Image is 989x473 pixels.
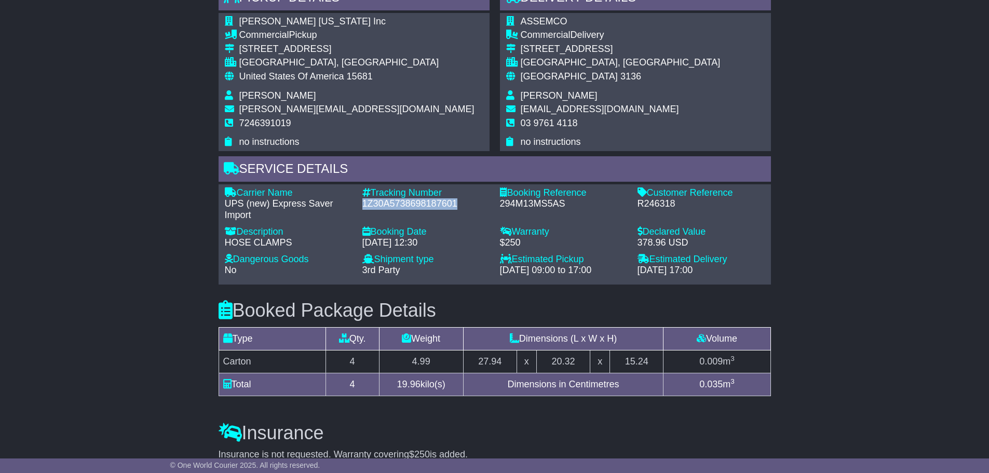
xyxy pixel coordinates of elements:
span: [PERSON_NAME] [521,90,598,101]
div: Customer Reference [638,187,765,199]
div: Delivery [521,30,721,41]
div: [STREET_ADDRESS] [521,44,721,55]
span: [PERSON_NAME][EMAIL_ADDRESS][DOMAIN_NAME] [239,104,475,114]
div: 1Z30A5738698187601 [362,198,490,210]
td: 4.99 [379,350,463,373]
div: $250 [500,237,627,249]
div: 378.96 USD [638,237,765,249]
td: 20.32 [536,350,590,373]
span: 0.009 [699,356,723,367]
span: 7246391019 [239,118,291,128]
span: 19.96 [397,379,421,389]
td: m [663,350,770,373]
td: Type [219,327,326,350]
div: [GEOGRAPHIC_DATA], [GEOGRAPHIC_DATA] [239,57,475,69]
div: HOSE CLAMPS [225,237,352,249]
div: Estimated Pickup [500,254,627,265]
span: 0.035 [699,379,723,389]
div: [DATE] 17:00 [638,265,765,276]
sup: 3 [730,377,735,385]
h3: Booked Package Details [219,300,771,321]
td: Qty. [326,327,379,350]
td: kilo(s) [379,373,463,396]
span: Commercial [521,30,571,40]
span: no instructions [239,137,300,147]
div: R246318 [638,198,765,210]
div: Carrier Name [225,187,352,199]
div: [DATE] 12:30 [362,237,490,249]
span: [PERSON_NAME] [US_STATE] Inc [239,16,386,26]
span: United States Of America [239,71,344,82]
td: m [663,373,770,396]
span: [GEOGRAPHIC_DATA] [521,71,618,82]
div: 294M13MS5AS [500,198,627,210]
div: [STREET_ADDRESS] [239,44,475,55]
span: Commercial [239,30,289,40]
span: [PERSON_NAME] [239,90,316,101]
div: Booking Reference [500,187,627,199]
div: [GEOGRAPHIC_DATA], [GEOGRAPHIC_DATA] [521,57,721,69]
td: 15.24 [610,350,663,373]
span: No [225,265,237,275]
div: UPS (new) Express Saver Import [225,198,352,221]
span: ASSEMCO [521,16,567,26]
span: no instructions [521,137,581,147]
span: $250 [409,449,430,460]
td: 27.94 [463,350,517,373]
td: 4 [326,373,379,396]
td: Volume [663,327,770,350]
td: Carton [219,350,326,373]
td: Dimensions (L x W x H) [463,327,663,350]
span: © One World Courier 2025. All rights reserved. [170,461,320,469]
td: Weight [379,327,463,350]
div: [DATE] 09:00 to 17:00 [500,265,627,276]
td: Dimensions in Centimetres [463,373,663,396]
span: 3rd Party [362,265,400,275]
div: Pickup [239,30,475,41]
span: [EMAIL_ADDRESS][DOMAIN_NAME] [521,104,679,114]
span: 3136 [620,71,641,82]
td: 4 [326,350,379,373]
td: Total [219,373,326,396]
div: Declared Value [638,226,765,238]
div: Dangerous Goods [225,254,352,265]
div: Insurance is not requested. Warranty covering is added. [219,449,771,461]
div: Estimated Delivery [638,254,765,265]
sup: 3 [730,355,735,362]
h3: Insurance [219,423,771,443]
span: 15681 [347,71,373,82]
td: x [590,350,610,373]
div: Warranty [500,226,627,238]
div: Description [225,226,352,238]
div: Service Details [219,156,771,184]
div: Shipment type [362,254,490,265]
div: Booking Date [362,226,490,238]
div: Tracking Number [362,187,490,199]
td: x [517,350,536,373]
span: 03 9761 4118 [521,118,578,128]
